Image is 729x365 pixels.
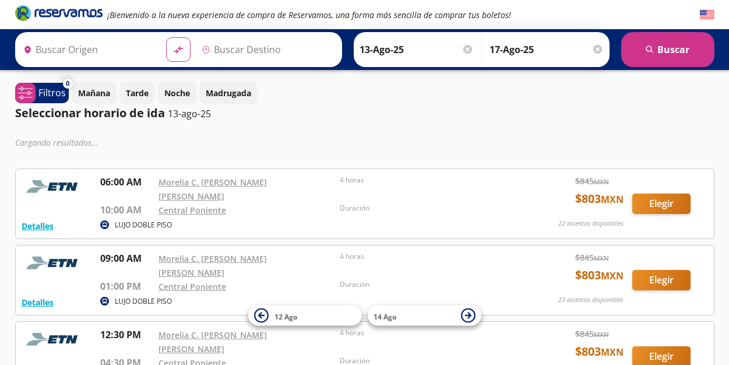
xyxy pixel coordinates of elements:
[72,82,117,104] button: Mañana
[575,190,624,208] span: $ 803
[594,330,609,339] small: MXN
[159,205,226,216] a: Central Poniente
[248,306,362,326] button: 12 Ago
[126,87,149,99] p: Tarde
[100,279,153,293] p: 01:00 PM
[159,329,267,355] a: Morelia C. [PERSON_NAME] [PERSON_NAME]
[159,253,267,278] a: Morelia C. [PERSON_NAME] [PERSON_NAME]
[15,137,98,148] em: Cargando resultados ...
[575,266,624,284] span: $ 803
[197,35,336,64] input: Buscar Destino
[700,8,714,22] button: English
[19,35,157,64] input: Buscar Origen
[199,82,258,104] button: Madrugada
[558,219,624,229] p: 22 asientos disponibles
[22,220,54,232] button: Detalles
[15,4,103,22] i: Brand Logo
[100,328,153,342] p: 12:30 PM
[100,251,153,265] p: 09:00 AM
[66,79,69,89] span: 0
[115,296,172,307] p: LUJO DOBLE PISO
[340,203,516,213] p: Duración
[22,296,54,308] button: Detalles
[22,175,86,198] img: RESERVAMOS
[164,87,190,99] p: Noche
[100,175,153,189] p: 06:00 AM
[374,311,396,321] span: 14 Ago
[340,328,516,338] p: 4 horas
[575,328,609,340] span: $ 845
[119,82,155,104] button: Tarde
[274,311,297,321] span: 12 Ago
[22,328,86,351] img: RESERVAMOS
[575,343,624,360] span: $ 803
[340,175,516,185] p: 4 horas
[594,254,609,262] small: MXN
[115,220,172,230] p: LUJO DOBLE PISO
[601,193,624,206] small: MXN
[38,86,66,100] p: Filtros
[168,107,211,121] p: 13-ago-25
[601,269,624,282] small: MXN
[340,251,516,262] p: 4 horas
[206,87,251,99] p: Madrugada
[601,346,624,359] small: MXN
[15,4,103,25] a: Brand Logo
[22,251,86,275] img: RESERVAMOS
[15,83,69,103] button: 0Filtros
[360,35,474,64] input: Elegir Fecha
[100,203,153,217] p: 10:00 AM
[632,194,691,214] button: Elegir
[158,82,196,104] button: Noche
[159,281,226,292] a: Central Poniente
[489,35,604,64] input: Opcional
[107,9,511,20] em: ¡Bienvenido a la nueva experiencia de compra de Reservamos, una forma más sencilla de comprar tus...
[78,87,110,99] p: Mañana
[340,279,516,290] p: Duración
[575,175,609,187] span: $ 845
[594,177,609,186] small: MXN
[575,251,609,264] span: $ 845
[558,295,624,305] p: 23 asientos disponibles
[15,104,165,122] p: Seleccionar horario de ida
[621,32,714,67] button: Buscar
[632,270,691,290] button: Elegir
[159,177,267,202] a: Morelia C. [PERSON_NAME] [PERSON_NAME]
[368,306,481,326] button: 14 Ago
